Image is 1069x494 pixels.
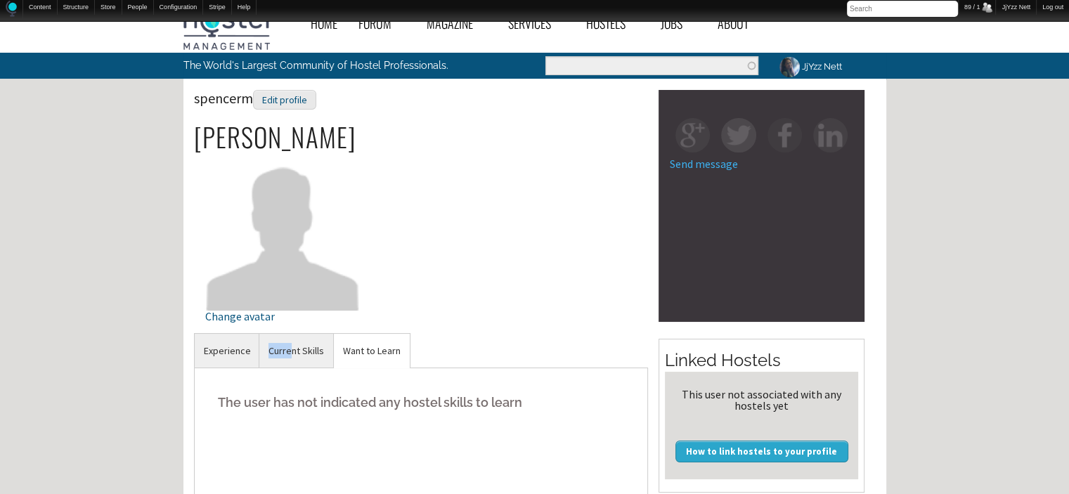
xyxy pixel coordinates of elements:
a: Magazine [416,8,498,39]
img: tw-square.png [721,118,756,152]
a: Jobs [650,8,707,39]
span: spencerm [194,89,316,107]
a: How to link hostels to your profile [675,441,848,462]
a: Want to Learn [334,334,410,368]
h2: [PERSON_NAME] [194,122,649,152]
a: Hostels [576,8,650,39]
a: About [707,8,773,39]
img: fb-square.png [767,118,802,152]
div: Change avatar [205,311,361,322]
img: in-square.png [813,118,848,152]
a: Services [498,8,576,39]
a: Experience [195,334,260,368]
h5: The user has not indicated any hostel skills to learn [205,381,637,424]
a: Change avatar [205,224,361,322]
div: This user not associated with any hostels yet [670,389,853,411]
img: Hostel Management Home [183,8,270,50]
a: Forum [348,8,416,39]
img: Home [6,1,17,17]
img: JjYzz Nett's picture [777,55,802,79]
input: Enter the terms you wish to search for. [545,56,758,75]
a: JjYzz Nett [769,53,850,80]
a: Send message [670,157,738,171]
h2: Linked Hostels [665,349,858,372]
img: gp-square.png [675,118,710,152]
input: Search [847,1,958,17]
p: The World's Largest Community of Hostel Professionals. [183,53,477,78]
a: Home [300,8,348,39]
a: Edit profile [253,89,316,107]
div: Edit profile [253,90,316,110]
a: Current Skills [259,334,333,368]
img: spencerm's picture [205,155,361,310]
